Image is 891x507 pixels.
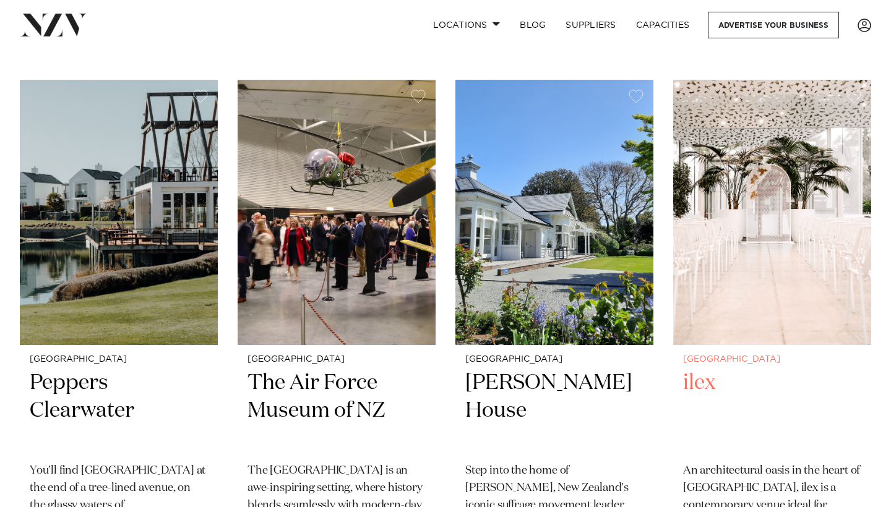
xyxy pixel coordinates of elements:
a: SUPPLIERS [556,12,626,38]
small: [GEOGRAPHIC_DATA] [683,355,861,364]
a: Locations [423,12,510,38]
a: Advertise your business [708,12,839,38]
a: Capacities [626,12,700,38]
img: nzv-logo.png [20,14,87,36]
small: [GEOGRAPHIC_DATA] [30,355,208,364]
h2: [PERSON_NAME] House [465,369,643,453]
h2: ilex [683,369,861,453]
h2: The Air Force Museum of NZ [247,369,426,453]
img: wedding ceremony at ilex cafe in christchurch [673,80,871,345]
small: [GEOGRAPHIC_DATA] [465,355,643,364]
a: BLOG [510,12,556,38]
h2: Peppers Clearwater [30,369,208,453]
small: [GEOGRAPHIC_DATA] [247,355,426,364]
